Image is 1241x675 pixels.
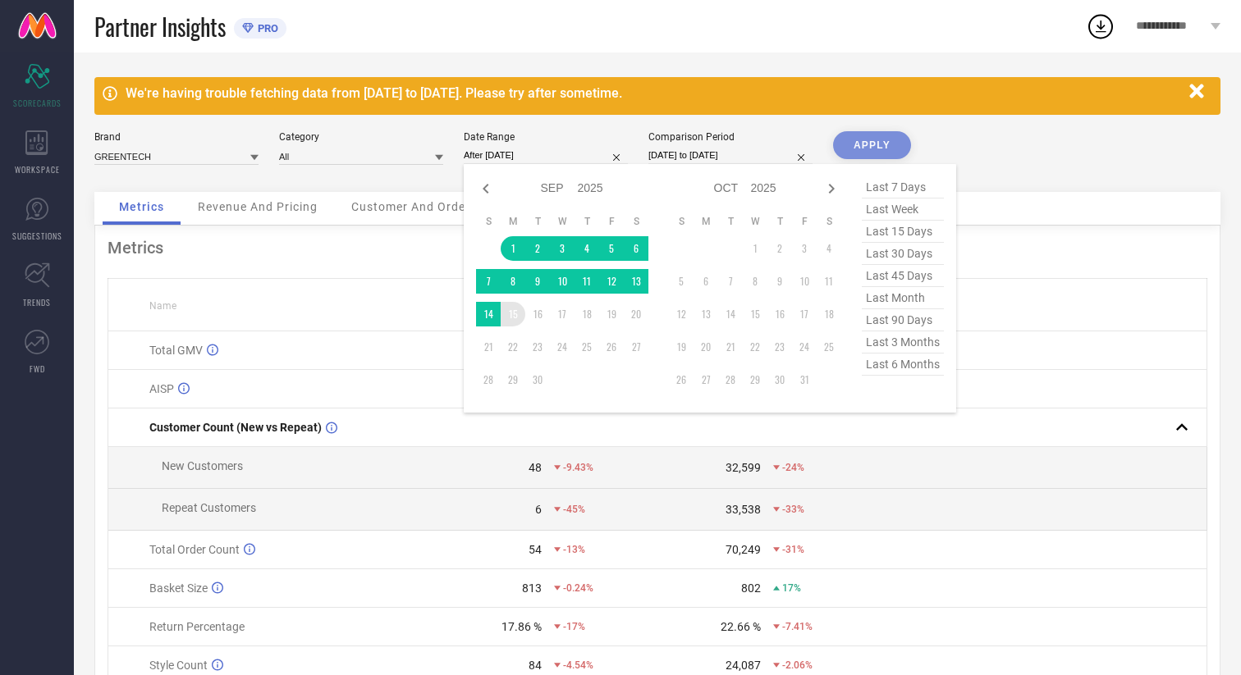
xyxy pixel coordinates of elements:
td: Wed Oct 01 2025 [743,236,767,261]
span: SUGGESTIONS [12,230,62,242]
td: Sun Oct 26 2025 [669,367,694,392]
td: Tue Sep 09 2025 [525,269,550,294]
td: Wed Oct 22 2025 [743,335,767,359]
span: SCORECARDS [13,97,62,109]
th: Saturday [624,215,648,228]
td: Tue Sep 23 2025 [525,335,550,359]
span: last 45 days [862,265,944,287]
td: Wed Sep 24 2025 [550,335,575,359]
div: We're having trouble fetching data from [DATE] to [DATE]. Please try after sometime. [126,85,1181,101]
td: Mon Oct 13 2025 [694,302,718,326]
th: Friday [792,215,817,228]
span: Basket Size [149,582,208,595]
td: Thu Sep 11 2025 [575,269,599,294]
td: Wed Sep 17 2025 [550,302,575,326]
td: Sat Sep 20 2025 [624,302,648,326]
td: Sat Sep 27 2025 [624,335,648,359]
td: Thu Oct 16 2025 [767,302,792,326]
span: -0.24% [563,582,593,594]
td: Mon Oct 06 2025 [694,269,718,294]
td: Fri Oct 24 2025 [792,335,817,359]
span: WORKSPACE [15,163,60,176]
span: Name [149,300,176,312]
td: Thu Sep 04 2025 [575,236,599,261]
td: Thu Oct 23 2025 [767,335,792,359]
td: Wed Sep 03 2025 [550,236,575,261]
td: Mon Sep 29 2025 [501,367,525,392]
td: Tue Oct 07 2025 [718,269,743,294]
td: Wed Oct 08 2025 [743,269,767,294]
span: last week [862,198,944,221]
td: Tue Sep 02 2025 [525,236,550,261]
span: FWD [30,363,45,375]
td: Sun Sep 14 2025 [476,302,501,326]
td: Wed Oct 29 2025 [743,367,767,392]
div: 802 [741,582,761,595]
span: 17% [782,582,801,594]
span: -17% [563,621,585,632]
span: -4.54% [563,659,593,671]
td: Thu Oct 09 2025 [767,269,792,294]
td: Thu Oct 02 2025 [767,236,792,261]
td: Tue Oct 14 2025 [718,302,743,326]
td: Sat Sep 06 2025 [624,236,648,261]
span: -33% [782,504,804,515]
td: Sun Oct 19 2025 [669,335,694,359]
div: 17.86 % [501,620,542,633]
span: last 7 days [862,176,944,198]
input: Select comparison period [648,147,813,164]
div: Date Range [464,131,628,143]
div: Comparison Period [648,131,813,143]
span: -7.41% [782,621,813,632]
span: last 30 days [862,243,944,265]
td: Sun Oct 05 2025 [669,269,694,294]
div: Category [279,131,443,143]
span: last 15 days [862,221,944,243]
td: Wed Sep 10 2025 [550,269,575,294]
span: Style Count [149,659,208,672]
span: -45% [563,504,585,515]
div: 24,087 [726,659,761,672]
th: Saturday [817,215,841,228]
span: Customer And Orders [351,200,477,213]
th: Tuesday [718,215,743,228]
td: Fri Sep 19 2025 [599,302,624,326]
td: Fri Sep 05 2025 [599,236,624,261]
td: Thu Sep 25 2025 [575,335,599,359]
span: -31% [782,544,804,555]
span: PRO [254,22,278,34]
span: TRENDS [23,296,51,308]
div: Brand [94,131,259,143]
td: Mon Sep 08 2025 [501,269,525,294]
td: Fri Sep 26 2025 [599,335,624,359]
td: Sat Oct 11 2025 [817,269,841,294]
td: Fri Sep 12 2025 [599,269,624,294]
td: Mon Sep 15 2025 [501,302,525,326]
td: Sun Oct 12 2025 [669,302,694,326]
div: 48 [529,461,542,474]
span: last 90 days [862,309,944,331]
td: Mon Sep 01 2025 [501,236,525,261]
span: Customer Count (New vs Repeat) [149,421,322,434]
th: Monday [501,215,525,228]
span: last 6 months [862,353,944,376]
td: Sat Sep 13 2025 [624,269,648,294]
td: Thu Oct 30 2025 [767,367,792,392]
div: Open download list [1086,11,1115,41]
span: Metrics [119,200,164,213]
span: Total GMV [149,344,203,357]
div: 32,599 [726,461,761,474]
td: Tue Sep 30 2025 [525,367,550,392]
span: Partner Insights [94,10,226,43]
th: Tuesday [525,215,550,228]
span: Revenue And Pricing [198,200,318,213]
div: Previous month [476,179,496,198]
td: Wed Oct 15 2025 [743,302,767,326]
th: Thursday [575,215,599,228]
span: Total Order Count [149,543,240,556]
th: Wednesday [550,215,575,228]
input: Select date range [464,147,628,164]
td: Thu Sep 18 2025 [575,302,599,326]
td: Mon Oct 20 2025 [694,335,718,359]
div: 70,249 [726,543,761,556]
